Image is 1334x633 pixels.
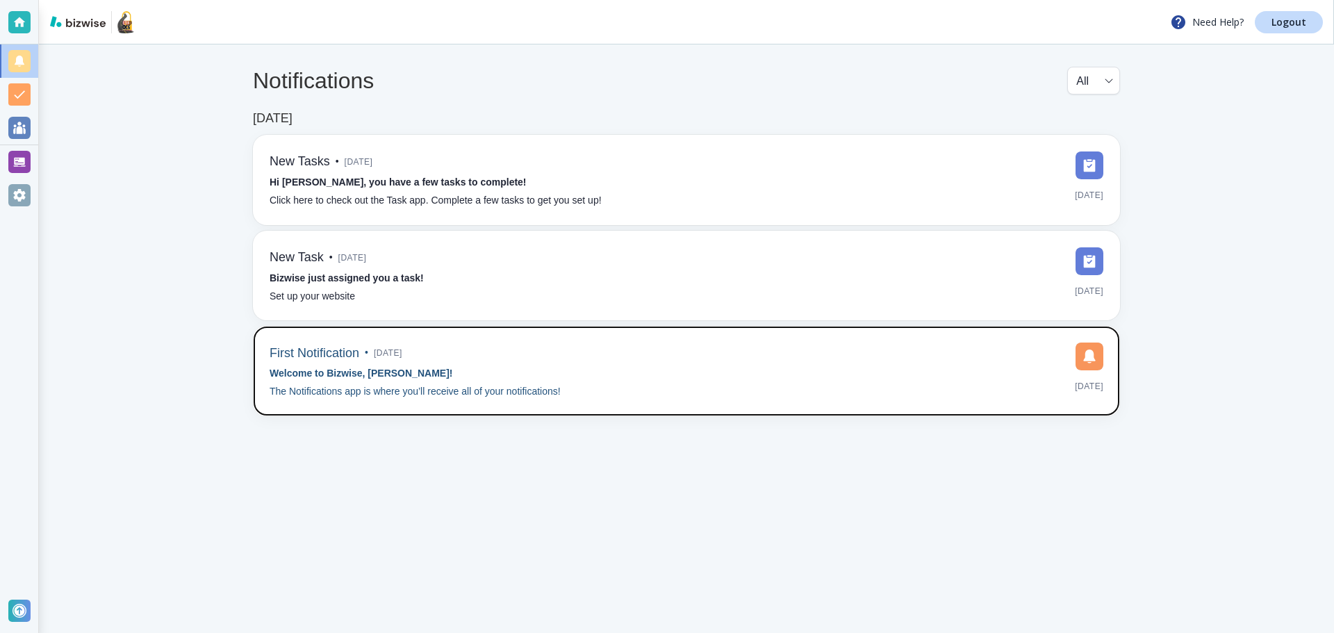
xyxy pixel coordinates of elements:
[270,272,424,283] strong: Bizwise just assigned you a task!
[338,247,367,268] span: [DATE]
[253,111,293,126] h6: [DATE]
[329,250,333,265] p: •
[270,368,452,379] strong: Welcome to Bizwise, [PERSON_NAME]!
[345,151,373,172] span: [DATE]
[270,176,527,188] strong: Hi [PERSON_NAME], you have a few tasks to complete!
[117,11,134,33] img: It’s a Lock
[1076,151,1103,179] img: DashboardSidebarTasks.svg
[50,16,106,27] img: bizwise
[1255,11,1323,33] a: Logout
[374,343,402,363] span: [DATE]
[1271,17,1306,27] p: Logout
[253,326,1120,416] a: First Notification•[DATE]Welcome to Bizwise, [PERSON_NAME]!The Notifications app is where you’ll ...
[1075,281,1103,302] span: [DATE]
[270,384,561,400] p: The Notifications app is where you’ll receive all of your notifications!
[270,346,359,361] h6: First Notification
[253,231,1120,321] a: New Task•[DATE]Bizwise just assigned you a task!Set up your website[DATE]
[270,193,602,208] p: Click here to check out the Task app. Complete a few tasks to get you set up!
[1075,376,1103,397] span: [DATE]
[1076,343,1103,370] img: DashboardSidebarNotification.svg
[1075,185,1103,206] span: [DATE]
[1076,247,1103,275] img: DashboardSidebarTasks.svg
[270,289,355,304] p: Set up your website
[1076,67,1111,94] div: All
[365,345,368,361] p: •
[336,154,339,170] p: •
[1170,14,1244,31] p: Need Help?
[253,67,374,94] h4: Notifications
[253,135,1120,225] a: New Tasks•[DATE]Hi [PERSON_NAME], you have a few tasks to complete!Click here to check out the Ta...
[270,154,330,170] h6: New Tasks
[270,250,324,265] h6: New Task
